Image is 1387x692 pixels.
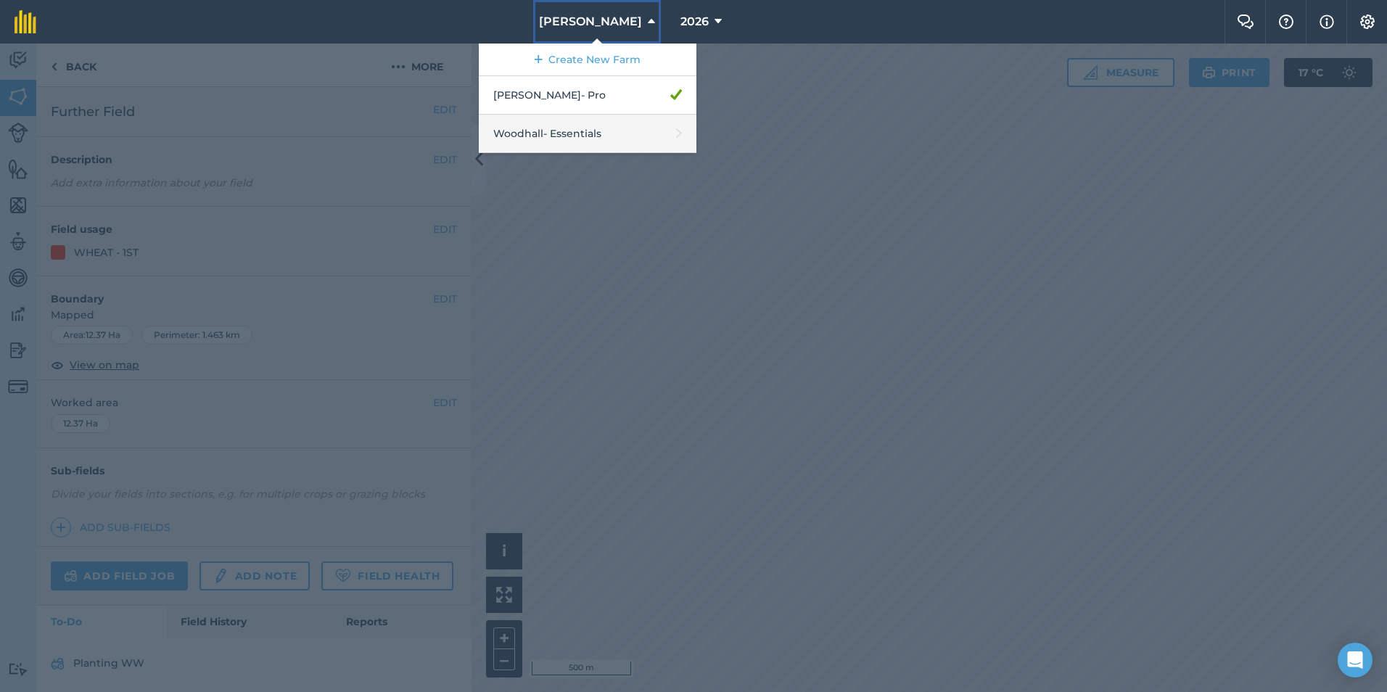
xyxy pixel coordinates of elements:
img: fieldmargin Logo [15,10,36,33]
div: Open Intercom Messenger [1338,643,1372,677]
img: A cog icon [1359,15,1376,29]
span: 2026 [680,13,709,30]
img: svg+xml;base64,PHN2ZyB4bWxucz0iaHR0cDovL3d3dy53My5vcmcvMjAwMC9zdmciIHdpZHRoPSIxNyIgaGVpZ2h0PSIxNy... [1320,13,1334,30]
img: A question mark icon [1277,15,1295,29]
span: [PERSON_NAME] [539,13,642,30]
a: Create New Farm [479,44,696,76]
a: Woodhall- Essentials [479,115,696,153]
img: Two speech bubbles overlapping with the left bubble in the forefront [1237,15,1254,29]
a: [PERSON_NAME]- Pro [479,76,696,115]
